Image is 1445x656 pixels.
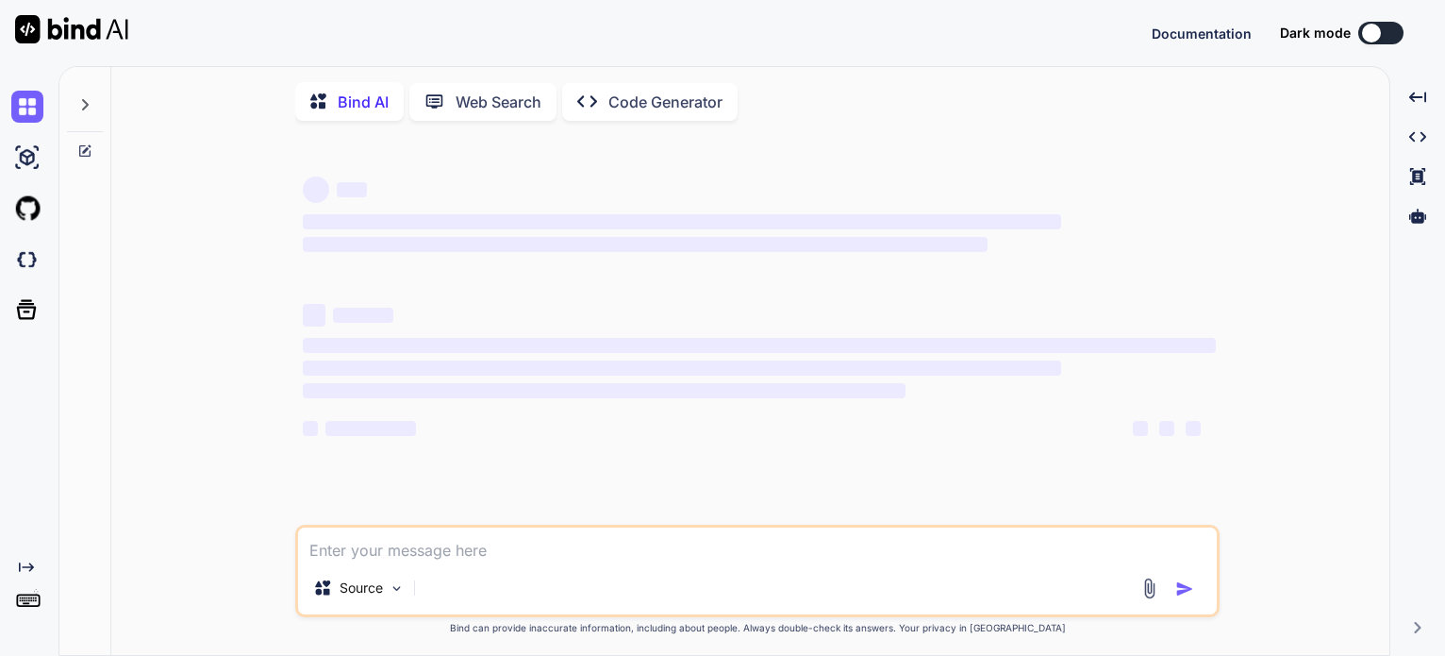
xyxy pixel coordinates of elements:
span: ‌ [303,214,1060,229]
p: Code Generator [608,91,722,113]
img: icon [1175,580,1194,598]
img: darkCloudIdeIcon [11,244,43,276]
img: ai-studio [11,142,43,174]
img: attachment [1138,578,1160,599]
span: ‌ [303,177,329,203]
span: Dark mode [1280,24,1351,42]
span: ‌ [303,383,905,398]
img: Bind AI [15,15,128,43]
span: ‌ [325,421,416,436]
span: ‌ [303,361,1060,376]
button: Documentation [1152,24,1252,43]
p: Bind AI [338,91,389,113]
p: Source [340,579,383,597]
p: Bind can provide inaccurate information, including about people. Always double-check its answers.... [295,621,1220,635]
span: ‌ [1133,421,1148,436]
span: ‌ [1186,421,1201,436]
span: Documentation [1152,25,1252,42]
span: ‌ [303,421,318,436]
p: Web Search [456,91,541,113]
span: ‌ [303,304,325,327]
span: ‌ [337,182,367,197]
span: ‌ [333,308,393,323]
img: Pick Models [389,580,405,597]
span: ‌ [303,338,1216,353]
span: ‌ [303,237,988,252]
span: ‌ [1159,421,1174,436]
img: chat [11,91,43,123]
img: githubLight [11,193,43,225]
